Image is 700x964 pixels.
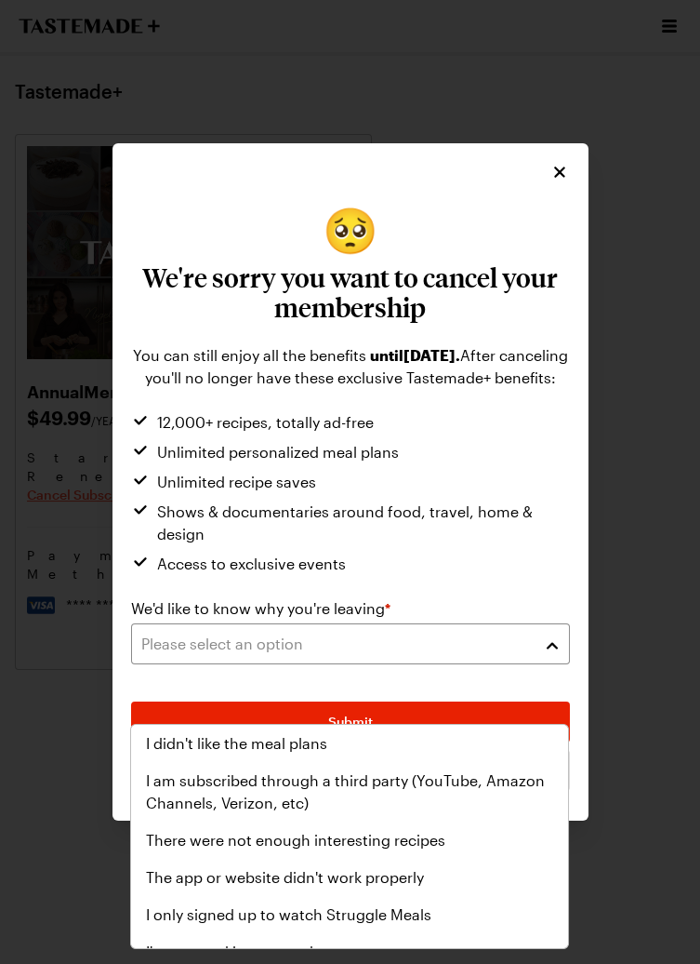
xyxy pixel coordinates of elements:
[130,724,569,949] div: Please select an option
[131,623,570,664] button: Please select an option
[146,829,445,851] span: There were not enough interesting recipes
[146,770,553,814] span: I am subscribed through a third party (YouTube, Amazon Channels, Verizon, etc)
[141,633,532,655] div: Please select an option
[146,941,385,963] span: I'm not cooking as much anymore
[146,732,327,755] span: I didn't like the meal plans
[146,866,424,889] span: The app or website didn't work properly
[146,904,431,926] span: I only signed up to watch Struggle Meals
